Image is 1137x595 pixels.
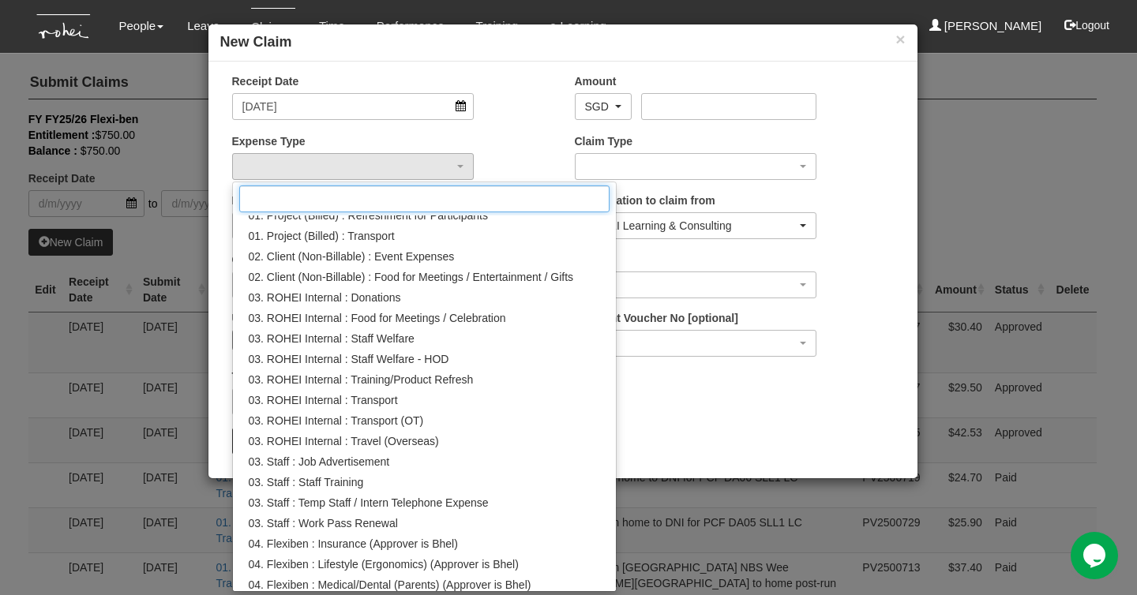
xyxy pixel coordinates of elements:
span: 01. Project (Billed) : Refreshment for Participants [249,208,488,223]
span: 03. Staff : Work Pass Renewal [249,515,398,531]
span: 01. Project (Billed) : Transport [249,228,395,244]
label: Payment Voucher No [optional] [575,310,738,326]
label: Organisation to claim from [575,193,715,208]
button: ROHEI Learning & Consulting [575,212,817,239]
span: 02. Client (Non-Billable) : Event Expenses [249,249,455,264]
button: × [895,31,905,47]
span: 03. ROHEI Internal : Training/Product Refresh [249,372,474,387]
button: SGD [575,93,632,120]
span: 03. ROHEI Internal : Staff Welfare [249,331,415,346]
span: 03. Staff : Job Advertisement [249,454,390,470]
span: 03. Staff : Staff Training [249,474,364,490]
span: 04. Flexiben : Medical/Dental (Parents) (Approver is Bhel) [249,577,531,593]
iframe: chat widget [1071,532,1121,579]
div: ROHEI Learning & Consulting [585,218,797,234]
span: 04. Flexiben : Insurance (Approver is Bhel) [249,536,458,552]
label: Receipt Date [232,73,299,89]
span: 03. ROHEI Internal : Transport [249,392,398,408]
input: Search [239,185,610,212]
span: 03. ROHEI Internal : Transport (OT) [249,413,424,428]
span: 03. Staff : Temp Staff / Intern Telephone Expense [249,495,489,511]
span: 03. ROHEI Internal : Donations [249,290,401,305]
span: 03. ROHEI Internal : Travel (Overseas) [249,433,439,449]
span: 03. ROHEI Internal : Staff Welfare - HOD [249,351,449,367]
label: Expense Type [232,133,306,149]
span: 02. Client (Non-Billable) : Food for Meetings / Entertainment / Gifts [249,269,574,285]
input: d/m/yyyy [232,93,475,120]
label: Claim Type [575,133,633,149]
div: SGD [585,99,612,114]
b: New Claim [220,34,292,50]
span: 03. ROHEI Internal : Food for Meetings / Celebration [249,310,506,326]
label: Amount [575,73,617,89]
span: 04. Flexiben : Lifestyle (Ergonomics) (Approver is Bhel) [249,556,519,572]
